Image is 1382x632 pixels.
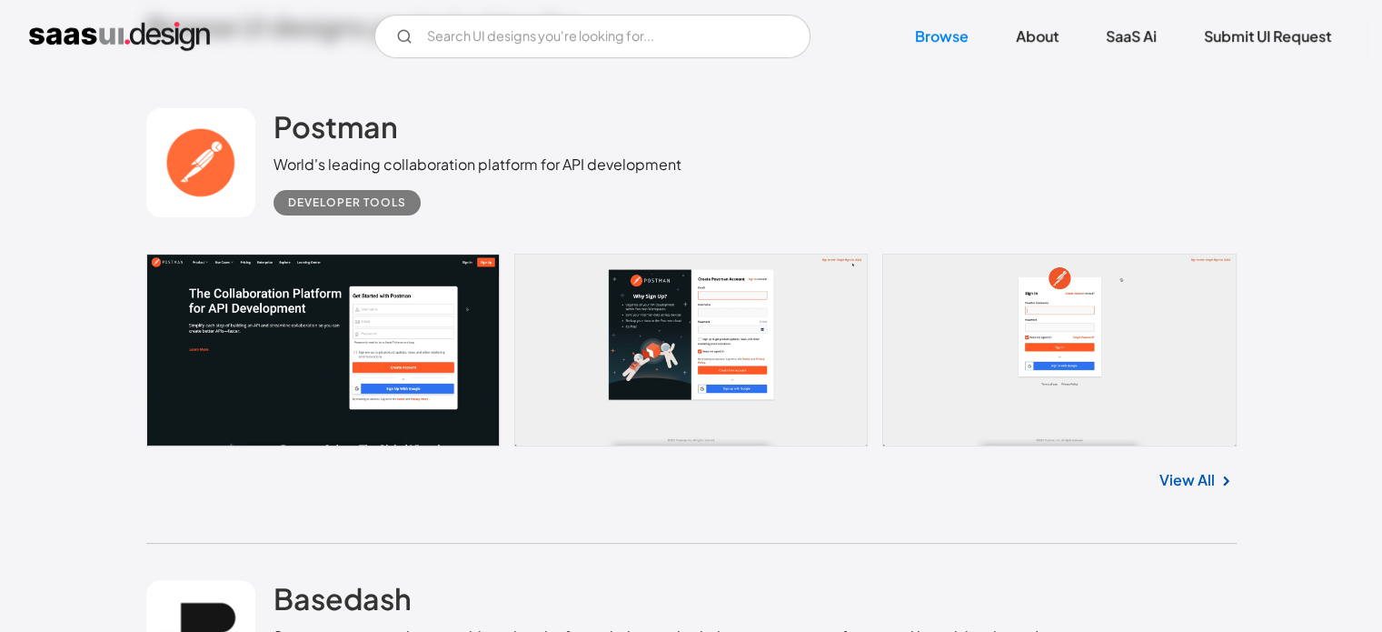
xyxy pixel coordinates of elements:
[1084,16,1178,56] a: SaaS Ai
[273,108,398,145] h2: Postman
[893,16,990,56] a: Browse
[273,108,398,154] a: Postman
[994,16,1080,56] a: About
[288,192,406,214] div: Developer tools
[374,15,810,58] form: Email Form
[273,580,412,626] a: Basedash
[29,22,210,51] a: home
[273,154,681,176] div: World's leading collaboration platform for API development
[1159,469,1215,491] a: View All
[273,580,412,617] h2: Basedash
[374,15,810,58] input: Search UI designs you're looking for...
[1182,16,1353,56] a: Submit UI Request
